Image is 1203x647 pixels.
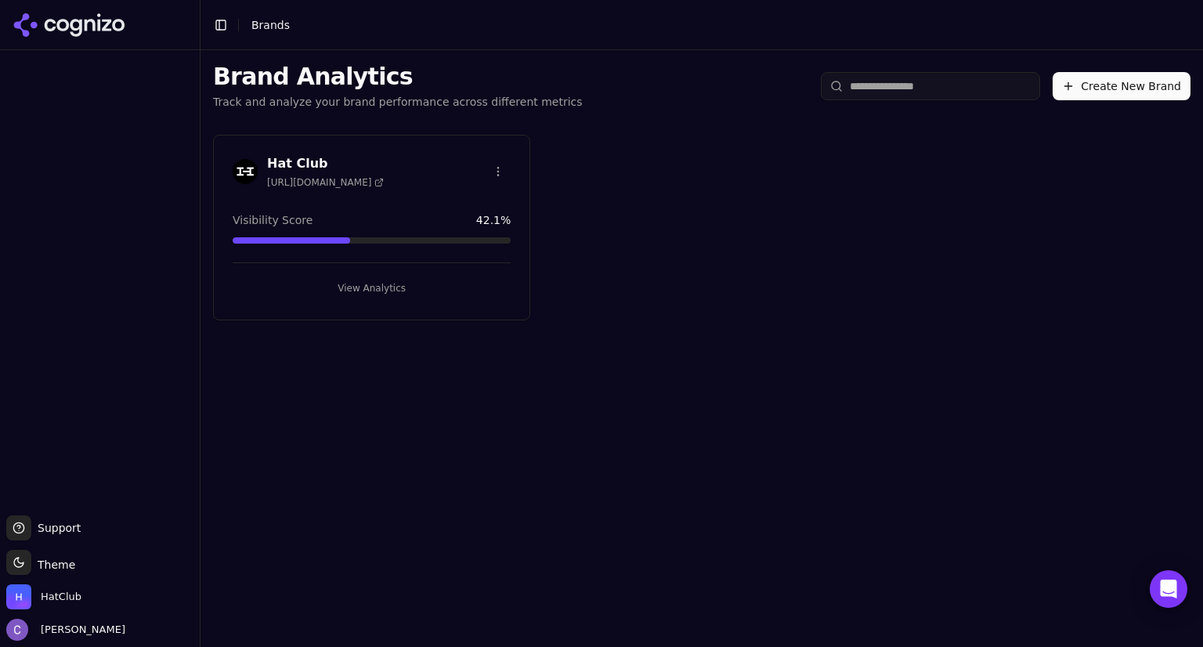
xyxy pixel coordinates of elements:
[233,212,312,228] span: Visibility Score
[267,154,384,173] h3: Hat Club
[251,19,290,31] span: Brands
[31,520,81,536] span: Support
[251,17,290,33] nav: breadcrumb
[6,619,125,641] button: Open user button
[34,623,125,637] span: [PERSON_NAME]
[213,63,583,91] h1: Brand Analytics
[267,176,384,189] span: [URL][DOMAIN_NAME]
[476,212,511,228] span: 42.1 %
[41,590,81,604] span: HatClub
[1150,570,1187,608] div: Open Intercom Messenger
[233,276,511,301] button: View Analytics
[213,94,583,110] p: Track and analyze your brand performance across different metrics
[233,159,258,184] img: Hat Club
[6,584,31,609] img: HatClub
[6,619,28,641] img: Chris Hayes
[6,584,81,609] button: Open organization switcher
[31,558,75,571] span: Theme
[1053,72,1190,100] button: Create New Brand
